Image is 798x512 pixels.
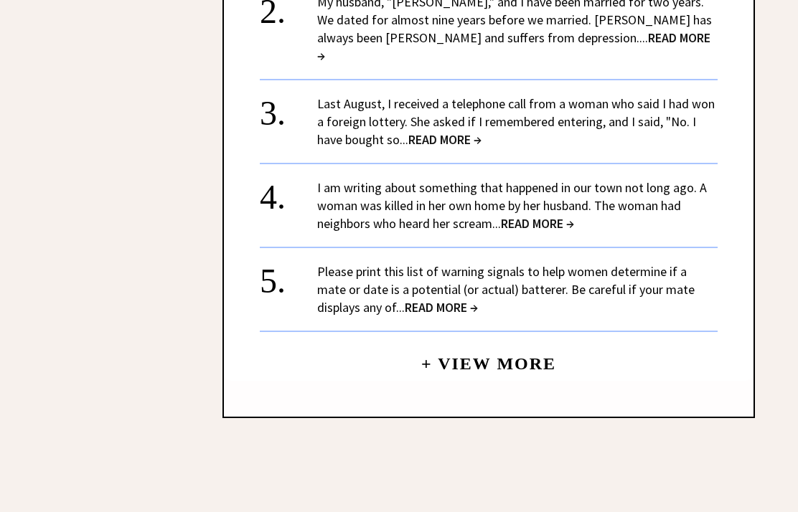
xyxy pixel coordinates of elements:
[317,29,710,64] span: READ MORE →
[408,131,482,148] span: READ MORE →
[317,179,707,232] a: I am writing about something that happened in our town not long ago. A woman was killed in her ow...
[260,179,317,205] div: 4.
[43,36,187,466] iframe: Advertisement
[405,299,478,316] span: READ MORE →
[317,263,695,316] a: Please print this list of warning signals to help women determine if a mate or date is a potentia...
[260,262,317,289] div: 5.
[501,215,574,232] span: READ MORE →
[421,342,556,373] a: + View More
[260,95,317,121] div: 3.
[317,95,715,148] a: Last August, I received a telephone call from a woman who said I had won a foreign lottery. She a...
